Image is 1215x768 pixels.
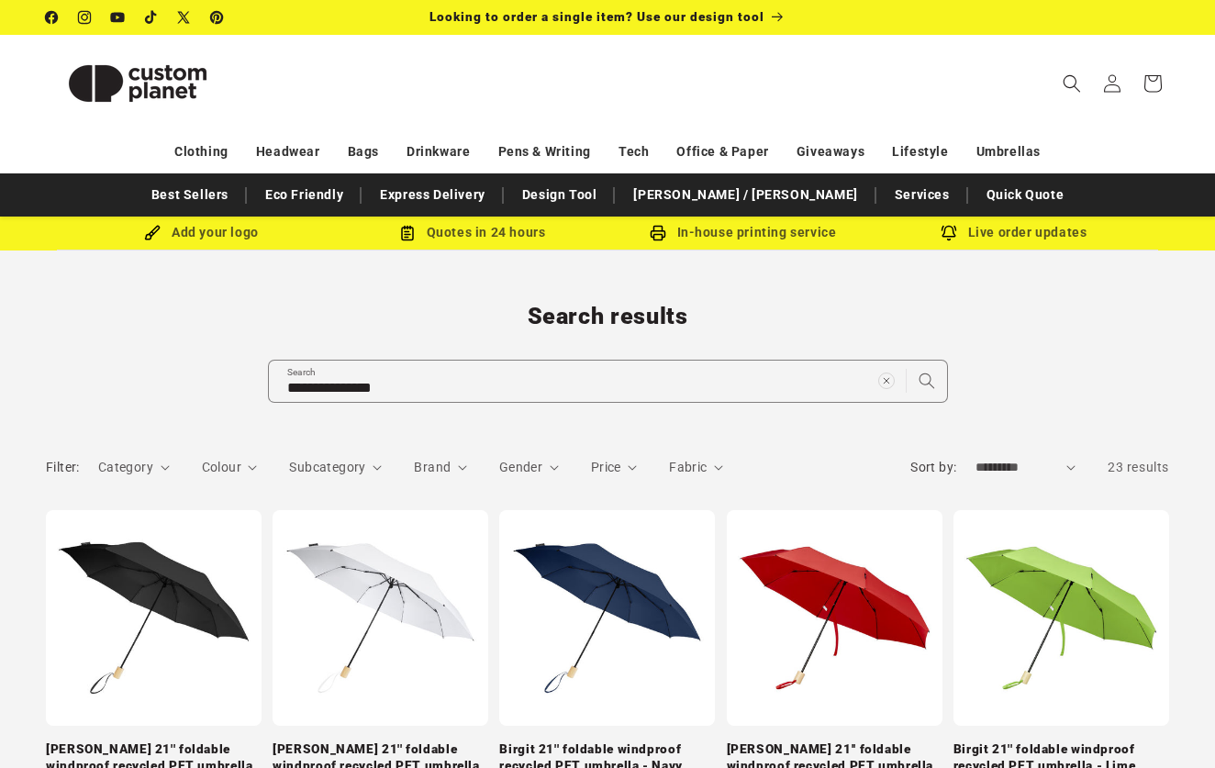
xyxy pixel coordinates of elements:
[46,302,1169,331] h1: Search results
[977,179,1074,211] a: Quick Quote
[256,136,320,168] a: Headwear
[607,221,878,244] div: In-house printing service
[892,136,948,168] a: Lifestyle
[429,9,764,24] span: Looking to order a single item? Use our design tool
[624,179,866,211] a: [PERSON_NAME] / [PERSON_NAME]
[289,458,382,477] summary: Subcategory (0 selected)
[499,458,559,477] summary: Gender (0 selected)
[669,460,707,474] span: Fabric
[66,221,337,244] div: Add your logo
[941,225,957,241] img: Order updates
[98,460,153,474] span: Category
[202,458,258,477] summary: Colour (0 selected)
[348,136,379,168] a: Bags
[414,458,467,477] summary: Brand (0 selected)
[591,458,638,477] summary: Price
[46,458,80,477] h2: Filter:
[866,361,907,401] button: Clear search term
[619,136,649,168] a: Tech
[39,35,237,131] a: Custom Planet
[46,42,229,125] img: Custom Planet
[910,460,956,474] label: Sort by:
[498,136,591,168] a: Pens & Writing
[499,460,542,474] span: Gender
[1052,63,1092,104] summary: Search
[513,179,607,211] a: Design Tool
[676,136,768,168] a: Office & Paper
[256,179,352,211] a: Eco Friendly
[907,361,947,401] button: Search
[414,460,451,474] span: Brand
[1123,680,1215,768] iframe: Chat Widget
[650,225,666,241] img: In-house printing
[98,458,170,477] summary: Category (0 selected)
[886,179,959,211] a: Services
[142,179,238,211] a: Best Sellers
[399,225,416,241] img: Order Updates Icon
[407,136,470,168] a: Drinkware
[337,221,607,244] div: Quotes in 24 hours
[878,221,1149,244] div: Live order updates
[591,460,621,474] span: Price
[669,458,723,477] summary: Fabric (0 selected)
[1108,460,1169,474] span: 23 results
[289,460,365,474] span: Subcategory
[174,136,229,168] a: Clothing
[144,225,161,241] img: Brush Icon
[976,136,1041,168] a: Umbrellas
[371,179,495,211] a: Express Delivery
[797,136,864,168] a: Giveaways
[202,460,241,474] span: Colour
